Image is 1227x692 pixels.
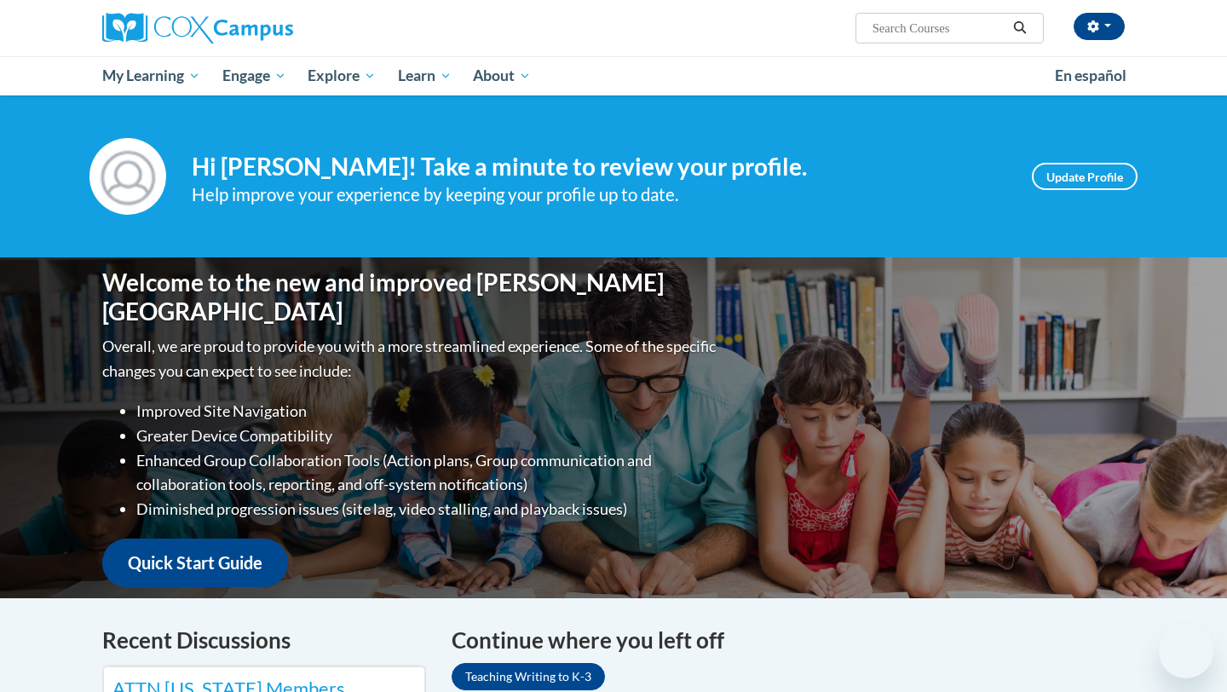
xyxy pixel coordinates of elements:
img: Profile Image [89,138,166,215]
a: Cox Campus [102,13,426,43]
input: Search Courses [871,18,1007,38]
li: Improved Site Navigation [136,399,720,424]
span: Explore [308,66,376,86]
li: Greater Device Compatibility [136,424,720,448]
a: My Learning [91,56,211,95]
a: Quick Start Guide [102,539,288,587]
h4: Recent Discussions [102,624,426,657]
h1: Welcome to the new and improved [PERSON_NAME][GEOGRAPHIC_DATA] [102,268,720,326]
span: Learn [398,66,452,86]
button: Account Settings [1074,13,1125,40]
a: Update Profile [1032,163,1138,190]
a: Explore [297,56,387,95]
li: Diminished progression issues (site lag, video stalling, and playback issues) [136,497,720,522]
a: Teaching Writing to K-3 [452,663,605,690]
a: About [463,56,543,95]
button: Search [1007,18,1033,38]
div: Help improve your experience by keeping your profile up to date. [192,181,1006,209]
span: En español [1055,66,1126,84]
h4: Continue where you left off [452,624,1125,657]
iframe: Button to launch messaging window [1159,624,1213,678]
span: My Learning [102,66,200,86]
img: Cox Campus [102,13,293,43]
p: Overall, we are proud to provide you with a more streamlined experience. Some of the specific cha... [102,334,720,383]
li: Enhanced Group Collaboration Tools (Action plans, Group communication and collaboration tools, re... [136,448,720,498]
div: Main menu [77,56,1150,95]
a: En español [1044,58,1138,94]
h4: Hi [PERSON_NAME]! Take a minute to review your profile. [192,153,1006,182]
a: Learn [387,56,463,95]
span: About [473,66,531,86]
span: Engage [222,66,286,86]
a: Engage [211,56,297,95]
